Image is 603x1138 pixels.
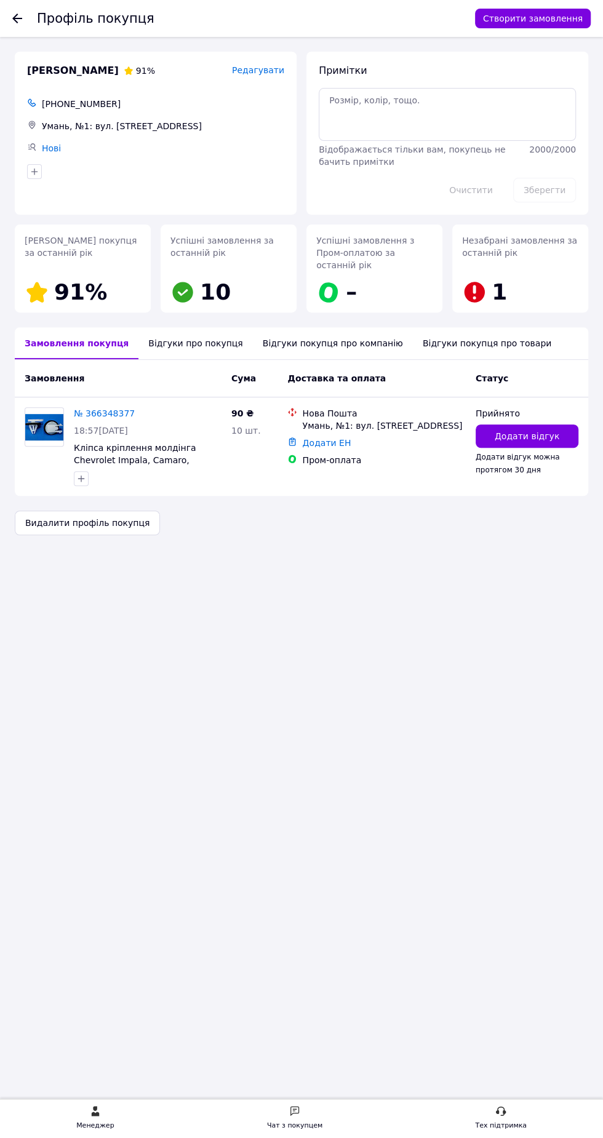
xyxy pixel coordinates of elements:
div: Менеджер [76,1120,114,1132]
div: Чат з покупцем [267,1120,322,1132]
span: Додати відгук можна протягом 30 дня [476,453,560,474]
button: Створити замовлення [475,9,591,28]
span: Cума [231,373,256,383]
div: Пром-оплата [302,454,465,466]
span: Статус [476,373,508,383]
span: 91% [136,66,155,76]
a: № 366348377 [74,408,135,418]
span: 2000 / 2000 [529,145,576,154]
div: Нова Пошта [302,407,465,420]
span: Відображається тільки вам, покупець не бачить примітки [319,145,505,167]
span: [PERSON_NAME] [27,64,119,78]
span: 90 ₴ [231,408,254,418]
span: Додати відгук [495,430,559,442]
img: Фото товару [25,414,63,440]
button: Видалити профіль покупця [15,511,160,535]
span: Редагувати [232,65,284,75]
span: Успішні замовлення за останній рік [170,236,274,258]
div: Тех підтримка [475,1120,527,1132]
span: Доставка та оплата [287,373,386,383]
span: 1 [492,279,507,304]
div: Відгуки покупця про товари [413,327,561,359]
div: Замовлення покупця [15,327,138,359]
a: Фото товару [25,407,64,447]
span: 10 [200,279,231,304]
span: 91% [54,279,107,304]
span: [PERSON_NAME] покупця за останній рік [25,236,137,258]
div: Прийнято [476,407,578,420]
div: Повернутися назад [12,12,22,25]
div: Відгуки покупця про компанію [253,327,413,359]
span: 18:57[DATE] [74,426,128,436]
a: Кліпса кріплення молдінга Chevrolet Impala, Camaro, Suburban Volt / Cadillac ATS, Escalade / GM /... [74,443,198,502]
span: – [346,279,357,304]
h1: Профіль покупця [37,11,154,26]
div: Умань, №1: вул. [STREET_ADDRESS] [302,420,465,432]
span: Примітки [319,65,367,76]
a: Нові [42,143,61,153]
button: Додати відгук [476,424,578,448]
span: Успішні замовлення з Пром-оплатою за останній рік [316,236,414,270]
div: [PHONE_NUMBER] [39,95,287,113]
div: Умань, №1: вул. [STREET_ADDRESS] [39,117,287,135]
div: Відгуки про покупця [138,327,252,359]
span: Замовлення [25,373,84,383]
span: Незабрані замовлення за останній рік [462,236,577,258]
span: 10 шт. [231,426,261,436]
a: Додати ЕН [302,438,351,448]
